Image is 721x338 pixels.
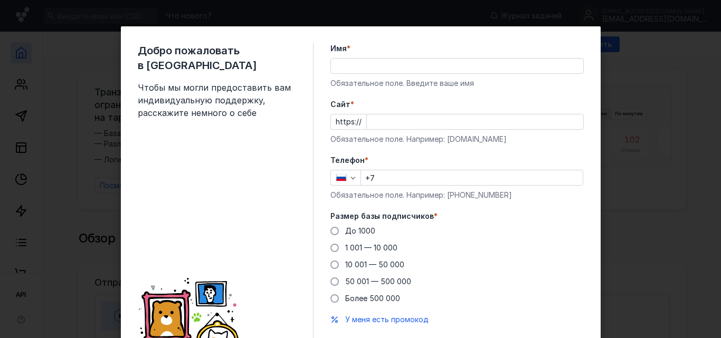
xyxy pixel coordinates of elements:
span: Имя [330,43,347,54]
div: Обязательное поле. Например: [PHONE_NUMBER] [330,190,584,200]
span: Чтобы мы могли предоставить вам индивидуальную поддержку, расскажите немного о себе [138,81,296,119]
span: Размер базы подписчиков [330,211,434,221]
span: До 1000 [345,226,375,235]
span: У меня есть промокод [345,315,429,324]
span: 10 001 — 50 000 [345,260,404,269]
span: 1 001 — 10 000 [345,243,397,252]
div: Обязательное поле. Например: [DOMAIN_NAME] [330,134,584,144]
span: 50 001 — 500 000 [345,277,411,286]
span: Cайт [330,99,350,110]
button: У меня есть промокод [345,314,429,325]
span: Добро пожаловать в [GEOGRAPHIC_DATA] [138,43,296,73]
span: Телефон [330,155,365,166]
span: Более 500 000 [345,294,400,303]
div: Обязательное поле. Введите ваше имя [330,78,584,89]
